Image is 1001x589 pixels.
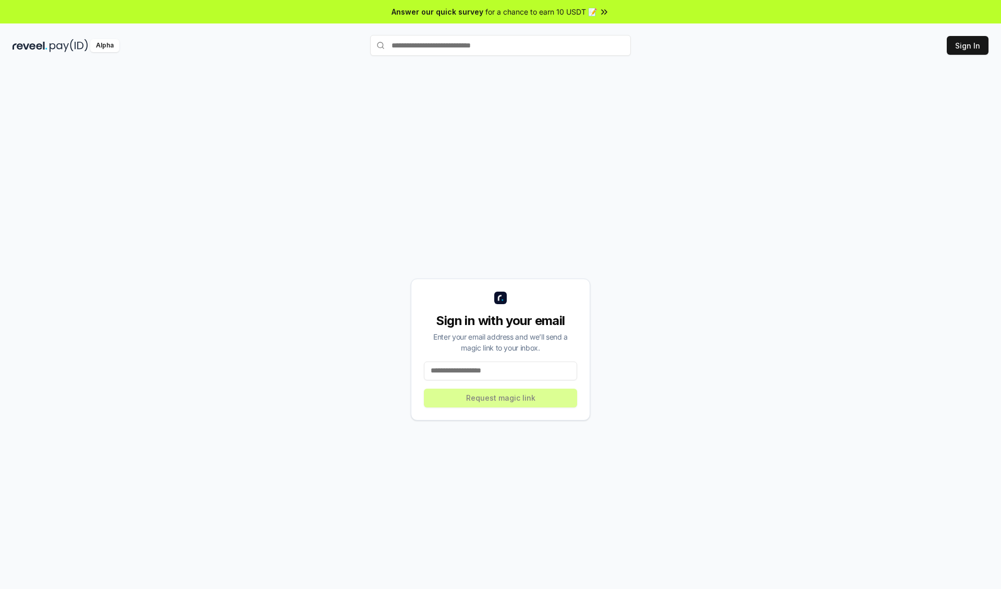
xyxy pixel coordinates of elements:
span: for a chance to earn 10 USDT 📝 [485,6,597,17]
div: Alpha [90,39,119,52]
div: Enter your email address and we’ll send a magic link to your inbox. [424,331,577,353]
button: Sign In [947,36,988,55]
img: pay_id [50,39,88,52]
img: logo_small [494,292,507,304]
span: Answer our quick survey [392,6,483,17]
div: Sign in with your email [424,312,577,329]
img: reveel_dark [13,39,47,52]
